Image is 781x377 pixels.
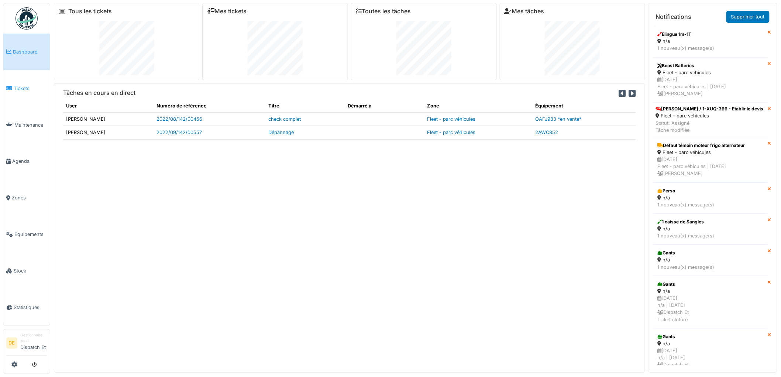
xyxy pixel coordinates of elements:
a: Tous les tickets [68,8,112,15]
a: Fleet - parc véhicules [427,130,475,135]
div: n/a [658,38,763,45]
a: [PERSON_NAME] / 1-XUQ-366 - Etablir le devis Fleet - parc véhicules Statut: AssignéTâche modifiée [653,102,768,137]
div: n/a [658,194,763,201]
a: Supprimer tout [726,11,770,23]
div: [DATE] Fleet - parc véhicules | [DATE] [PERSON_NAME] [658,76,763,97]
div: Boost Batteries [658,62,763,69]
a: Gants n/a 1 nouveau(x) message(s) [653,244,768,275]
div: Fleet - parc véhicules [658,69,763,76]
a: Agenda [3,143,50,180]
div: n/a [658,340,763,347]
a: Boost Batteries Fleet - parc véhicules [DATE]Fleet - parc véhicules | [DATE] [PERSON_NAME] [653,57,768,103]
a: Toutes les tâches [356,8,411,15]
div: [PERSON_NAME] / 1-XUQ-366 - Etablir le devis [656,106,764,112]
span: Stock [14,267,47,274]
div: Fleet - parc véhicules [656,112,764,119]
a: Défaut témoin moteur frigo alternateur Fleet - parc véhicules [DATE]Fleet - parc véhicules | [DAT... [653,137,768,182]
a: Maintenance [3,107,50,143]
a: Elingue 1m-1T n/a 1 nouveau(x) message(s) [653,26,768,57]
th: Équipement [532,99,636,113]
td: [PERSON_NAME] [63,126,154,139]
span: Équipements [14,231,47,238]
a: 2022/08/142/00456 [156,116,202,122]
th: Démarré à [345,99,424,113]
div: Gants [658,333,763,340]
span: Statistiques [14,304,47,311]
span: Dashboard [13,48,47,55]
a: Perso n/a 1 nouveau(x) message(s) [653,182,768,213]
span: Maintenance [14,121,47,128]
a: Équipements [3,216,50,253]
div: Gants [658,281,763,288]
a: 1 caisse de Sangles n/a 1 nouveau(x) message(s) [653,213,768,244]
a: Dashboard [3,34,50,70]
a: Fleet - parc véhicules [427,116,475,122]
div: 1 nouveau(x) message(s) [658,232,763,239]
div: Statut: Assigné Tâche modifiée [656,120,764,134]
td: [PERSON_NAME] [63,113,154,126]
a: Tickets [3,70,50,107]
th: Titre [265,99,345,113]
div: 1 nouveau(x) message(s) [658,201,763,208]
a: QAFJ983 *en vente* [535,116,581,122]
img: Badge_color-CXgf-gQk.svg [16,7,38,30]
div: 1 nouveau(x) message(s) [658,264,763,271]
a: Stock [3,253,50,289]
a: Zones [3,180,50,216]
div: Fleet - parc véhicules [658,149,763,156]
th: Zone [424,99,532,113]
div: n/a [658,288,763,295]
div: [DATE] n/a | [DATE] Dispatch Et Ticket en cours [658,347,763,376]
th: Numéro de référence [154,99,265,113]
li: DE [6,337,17,349]
div: n/a [658,225,763,232]
a: 2022/09/142/00557 [156,130,202,135]
div: Perso [658,188,763,194]
span: Zones [12,194,47,201]
span: Agenda [12,158,47,165]
a: DE Gestionnaire localDispatch Et [6,332,47,356]
a: Dépannage [268,130,294,135]
span: Tickets [14,85,47,92]
li: Dispatch Et [20,332,47,354]
div: [DATE] Fleet - parc véhicules | [DATE] [PERSON_NAME] [658,156,763,177]
div: Elingue 1m-1T [658,31,763,38]
a: Mes tâches [505,8,544,15]
div: 1 caisse de Sangles [658,219,763,225]
a: Statistiques [3,289,50,326]
div: n/a [658,256,763,263]
div: Gestionnaire local [20,332,47,344]
span: translation missing: fr.shared.user [66,103,77,109]
div: Défaut témoin moteur frigo alternateur [658,142,763,149]
a: check complet [268,116,301,122]
a: 2AWC852 [535,130,558,135]
h6: Notifications [656,13,692,20]
div: 1 nouveau(x) message(s) [658,45,763,52]
a: Mes tickets [207,8,247,15]
a: Gants n/a [DATE]n/a | [DATE] Dispatch EtTicket clotûré [653,276,768,328]
h6: Tâches en cours en direct [63,89,135,96]
div: [DATE] n/a | [DATE] Dispatch Et Ticket clotûré [658,295,763,323]
div: Gants [658,250,763,256]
